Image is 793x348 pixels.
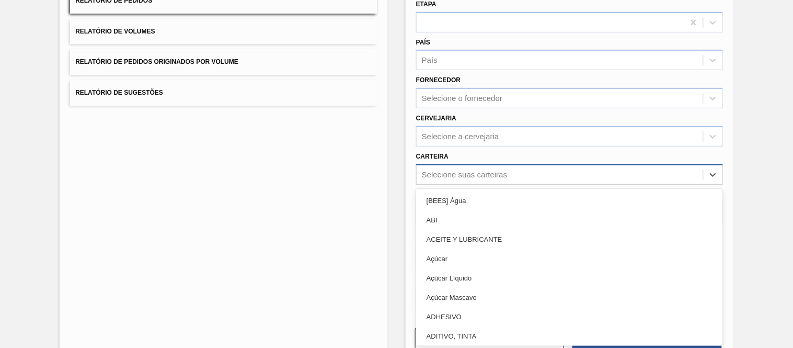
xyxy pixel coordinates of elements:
div: Selecione suas carteiras [422,170,507,179]
span: Relatório de Sugestões [75,89,163,96]
label: Etapa [416,1,436,8]
div: Selecione a cervejaria [422,132,499,141]
label: Cervejaria [416,115,456,122]
div: ACEITE Y LUBRICANTE [416,230,723,249]
div: Selecione o fornecedor [422,94,502,103]
div: País [422,56,438,65]
button: Relatório de Volumes [70,19,377,44]
div: Açúcar [416,249,723,268]
label: Fornecedor [416,76,461,84]
div: ABI [416,210,723,230]
button: Relatório de Sugestões [70,80,377,106]
div: [BEES] Água [416,191,723,210]
div: Açúcar Líquido [416,268,723,288]
button: Relatório de Pedidos Originados por Volume [70,49,377,75]
div: Açúcar Mascavo [416,288,723,307]
span: Relatório de Volumes [75,28,155,35]
label: País [416,39,430,46]
div: ADHESIVO [416,307,723,327]
span: Relatório de Pedidos Originados por Volume [75,58,238,65]
label: Carteira [416,153,449,160]
div: ADITIVO, TINTA [416,327,723,346]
